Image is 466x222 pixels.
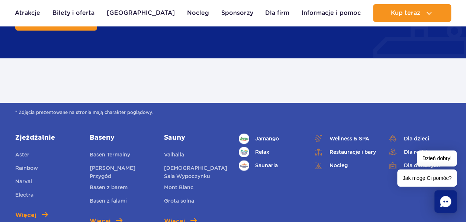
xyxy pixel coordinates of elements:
[164,164,227,180] a: [DEMOGRAPHIC_DATA] Sala Wypoczynku
[313,160,376,171] a: Nocleg
[15,133,78,142] a: Zjeżdżalnie
[15,211,48,220] a: Więcej
[90,164,153,180] a: [PERSON_NAME] Przygód
[397,169,457,187] span: Jak mogę Ci pomóc?
[221,4,253,22] a: Sponsorzy
[388,133,451,144] a: Dla dzieci
[90,150,130,161] a: Basen Termalny
[164,183,193,194] a: Mont Blanc
[15,165,38,171] span: Rainbow
[388,147,451,157] a: Dla rodzin
[15,191,33,201] a: Electra
[255,134,279,143] span: Jamango
[164,152,184,158] span: Valhalla
[15,164,38,174] a: Rainbow
[164,184,193,190] span: Mont Blanc
[15,4,40,22] a: Atrakcje
[373,4,451,22] button: Kup teraz
[239,133,302,144] a: Jamango
[302,4,361,22] a: Informacje i pomoc
[90,197,127,207] a: Basen z falami
[164,133,227,142] a: Sauny
[15,177,32,188] a: Narval
[90,183,128,194] a: Basen z barem
[265,4,289,22] a: Dla firm
[164,197,194,207] a: Grota solna
[239,160,302,171] a: Saunaria
[434,190,457,213] div: Chat
[52,4,94,22] a: Bilety i oferta
[15,211,36,220] span: Więcej
[15,150,29,161] a: Aster
[313,147,376,157] a: Restauracje i bary
[417,150,457,166] span: Dzień dobry!
[164,150,184,161] a: Valhalla
[187,4,209,22] a: Nocleg
[15,152,29,158] span: Aster
[391,10,420,16] span: Kup teraz
[90,133,153,142] a: Baseny
[330,134,369,143] span: Wellness & SPA
[239,147,302,157] a: Relax
[15,178,32,184] span: Narval
[313,133,376,144] a: Wellness & SPA
[388,160,451,171] a: Dla dorosłych
[15,109,451,116] span: * Zdjęcia prezentowane na stronie mają charakter poglądowy.
[107,4,175,22] a: [GEOGRAPHIC_DATA]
